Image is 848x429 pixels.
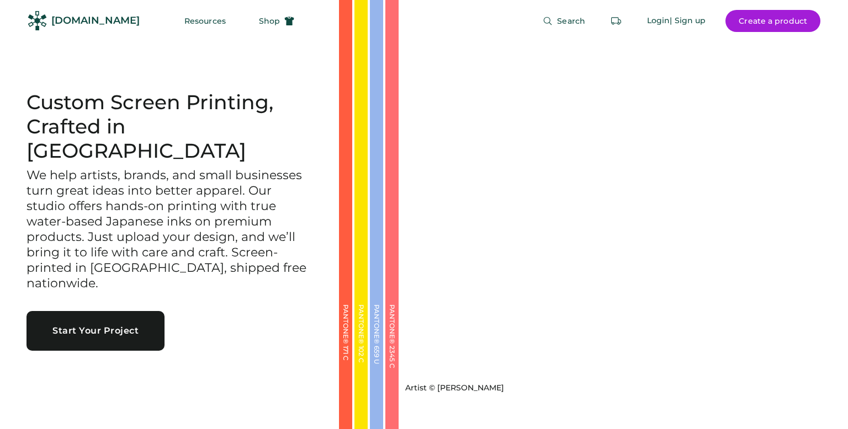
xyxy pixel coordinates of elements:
[529,10,598,32] button: Search
[26,168,312,291] h3: We help artists, brands, and small businesses turn great ideas into better apparel. Our studio of...
[557,17,585,25] span: Search
[26,311,165,351] button: Start Your Project
[28,11,47,30] img: Rendered Logo - Screens
[605,10,627,32] button: Retrieve an order
[373,304,380,415] div: PANTONE® 659 U
[389,304,395,415] div: PANTONE® 2345 C
[725,10,820,32] button: Create a product
[51,14,140,28] div: [DOMAIN_NAME]
[342,304,349,415] div: PANTONE® 171 C
[246,10,308,32] button: Shop
[171,10,239,32] button: Resources
[259,17,280,25] span: Shop
[670,15,706,26] div: | Sign up
[647,15,670,26] div: Login
[405,383,504,394] div: Artist © [PERSON_NAME]
[26,90,312,163] h1: Custom Screen Printing, Crafted in [GEOGRAPHIC_DATA]
[401,378,504,394] a: Artist © [PERSON_NAME]
[358,304,364,415] div: PANTONE® 102 C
